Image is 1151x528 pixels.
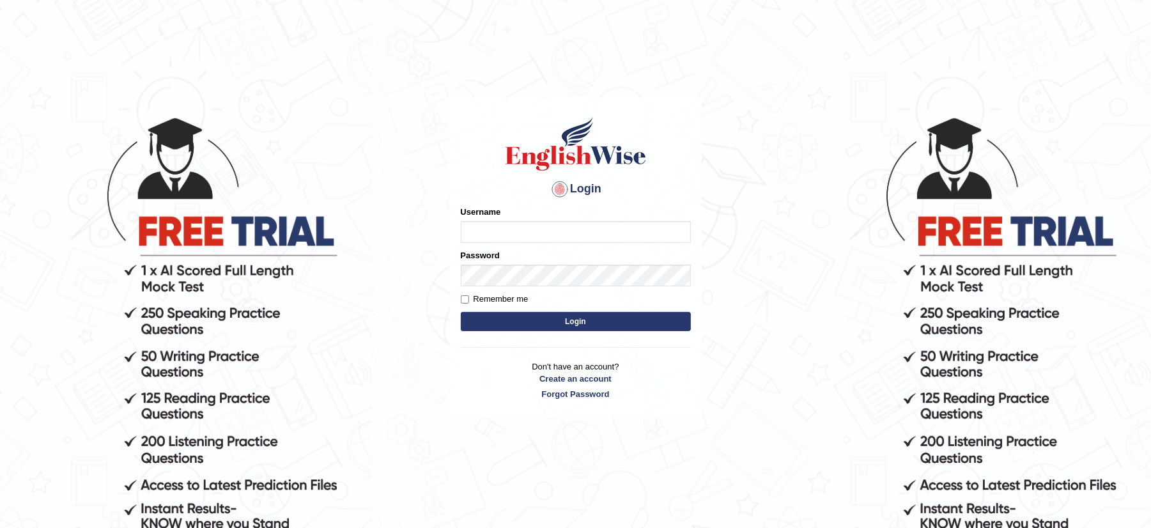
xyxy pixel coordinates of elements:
[503,115,649,173] img: Logo of English Wise sign in for intelligent practice with AI
[461,179,691,199] h4: Login
[461,361,691,400] p: Don't have an account?
[461,206,501,218] label: Username
[461,295,469,304] input: Remember me
[461,312,691,331] button: Login
[461,293,529,306] label: Remember me
[461,388,691,400] a: Forgot Password
[461,249,500,261] label: Password
[461,373,691,385] a: Create an account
